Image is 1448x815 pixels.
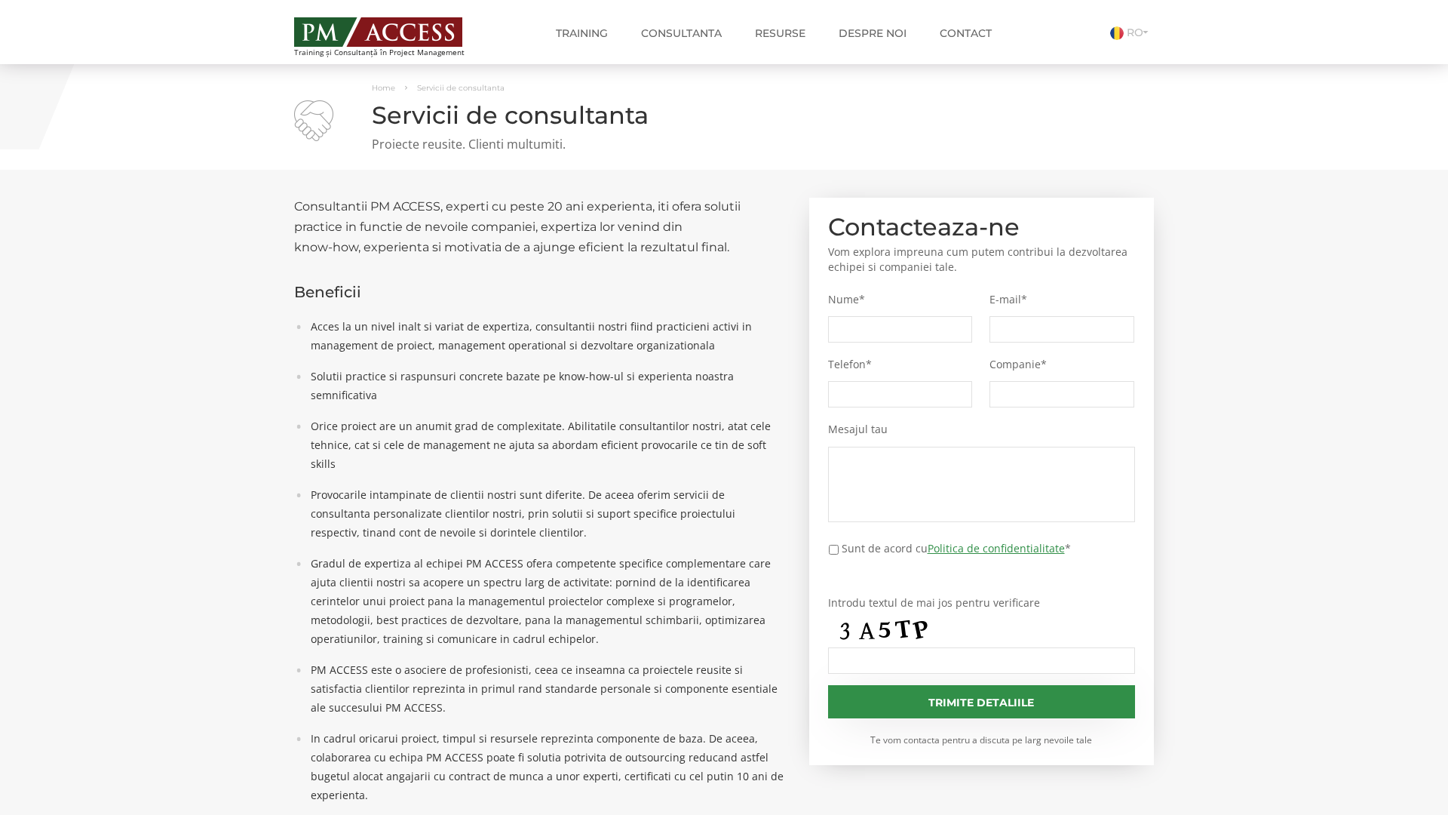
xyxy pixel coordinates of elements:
label: Sunt de acord cu * [842,540,1071,556]
li: Orice proiect are un anumit grad de complexitate. Abilitatile consultantilor nostri, atat cele te... [303,417,787,473]
a: Home [372,83,395,93]
h1: Servicii de consultanta [294,102,1154,128]
li: PM ACCESS este o asociere de profesionisti, ceea ce inseamna ca proiectele reusite si satisfactia... [303,660,787,717]
span: Training și Consultanță în Project Management [294,48,492,57]
a: Consultanta [630,18,733,48]
label: Mesajul tau [828,423,1136,436]
li: In cadrul oricarui proiect, timpul si resursele reprezinta componente de baza. De aceea, colabora... [303,729,787,804]
li: Solutii practice si raspunsuri concrete bazate pe know-how-ul si experienta noastra semnificativa [303,367,787,404]
p: Proiecte reusite. Clienti multumiti. [294,136,1154,153]
a: Despre noi [827,18,918,48]
label: Introdu textul de mai jos pentru verificare [828,596,1136,610]
h2: Contacteaza-ne [828,217,1136,237]
a: Contact [928,18,1003,48]
img: Romana [1110,26,1124,40]
a: RO [1110,26,1154,39]
label: Companie [989,358,1134,371]
a: Resurse [744,18,817,48]
li: Gradul de expertiza al echipei PM ACCESS ofera competente specifice complementare care ajuta clie... [303,554,787,648]
input: Trimite detaliile [828,685,1136,718]
p: Vom explora impreuna cum putem contribui la dezvoltarea echipei si companiei tale. [828,244,1136,275]
span: Servicii de consultanta [417,83,505,93]
label: E-mail [989,293,1134,306]
label: Nume [828,293,973,306]
a: Training [545,18,619,48]
label: Telefon [828,358,973,371]
h2: Consultantii PM ACCESS, experti cu peste 20 ani experienta, iti ofera solutii practice in functie... [294,196,787,257]
li: Acces la un nivel inalt si variat de expertiza, consultantii nostri fiind practicieni activi in m... [303,317,787,355]
a: Training și Consultanță în Project Management [294,13,492,57]
small: Te vom contacta pentru a discuta pe larg nevoile tale [828,733,1136,746]
img: PM ACCESS - Echipa traineri si consultanti certificati PMP: Narciss Popescu, Mihai Olaru, Monica ... [294,17,462,47]
li: Provocarile intampinate de clientii nostri sunt diferite. De aceea oferim servicii de consultanta... [303,485,787,542]
img: Servicii de consultanta [294,100,333,141]
h3: Beneficii [294,284,787,300]
a: Politica de confidentialitate [928,541,1065,555]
